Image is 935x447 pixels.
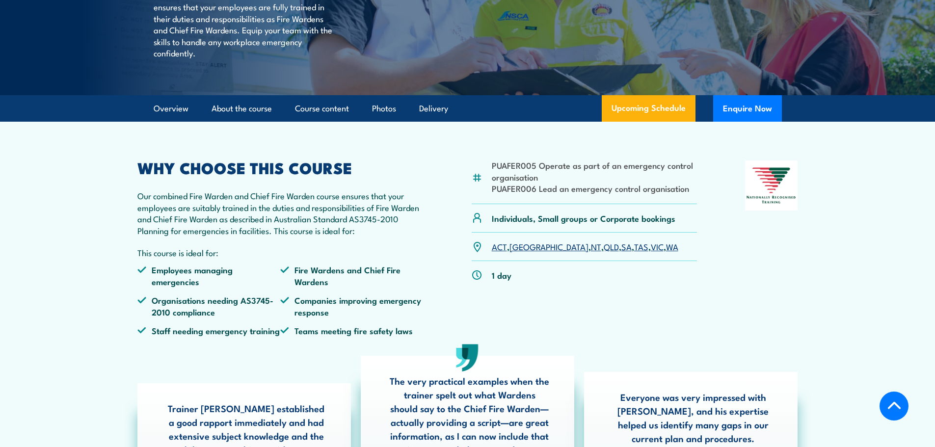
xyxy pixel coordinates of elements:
img: Nationally Recognised Training logo. [745,160,798,210]
li: Companies improving emergency response [280,294,424,317]
a: [GEOGRAPHIC_DATA] [509,240,588,252]
li: PUAFER006 Lead an emergency control organisation [492,183,697,194]
p: Everyone was very impressed with [PERSON_NAME], and his expertise helped us identify many gaps in... [613,390,773,445]
p: , , , , , , , [492,241,678,252]
a: Photos [372,96,396,122]
a: SA [621,240,632,252]
li: Employees managing emergencies [137,264,281,287]
a: Course content [295,96,349,122]
li: Organisations needing AS3745-2010 compliance [137,294,281,317]
li: PUAFER005 Operate as part of an emergency control organisation [492,159,697,183]
a: Delivery [419,96,448,122]
li: Fire Wardens and Chief Fire Wardens [280,264,424,287]
p: 1 day [492,269,511,281]
a: ACT [492,240,507,252]
p: Our combined Fire Warden and Chief Fire Warden course ensures that your employees are suitably tr... [137,190,424,236]
h2: WHY CHOOSE THIS COURSE [137,160,424,174]
a: QLD [604,240,619,252]
a: VIC [651,240,664,252]
a: Overview [154,96,188,122]
p: Individuals, Small groups or Corporate bookings [492,212,675,224]
button: Enquire Now [713,95,782,122]
a: Upcoming Schedule [602,95,695,122]
li: Staff needing emergency training [137,325,281,336]
a: TAS [634,240,648,252]
p: This course is ideal for: [137,247,424,258]
a: WA [666,240,678,252]
a: NT [591,240,601,252]
li: Teams meeting fire safety laws [280,325,424,336]
a: About the course [212,96,272,122]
